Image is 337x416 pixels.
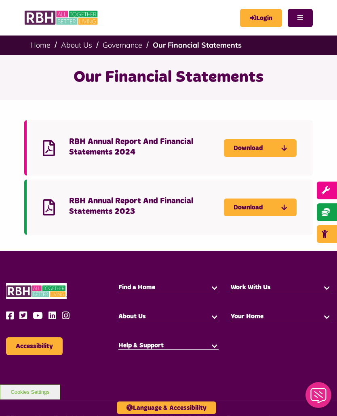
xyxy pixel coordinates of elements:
[24,8,99,27] img: RBH
[231,313,263,320] span: Your Home
[69,196,224,217] h4: RBH Annual Report And Financial Statements 2023
[118,342,164,349] span: Help & Support
[153,40,242,50] a: Our Financial Statements
[211,283,219,291] button: button
[117,401,216,414] button: Language & Accessibility
[224,199,297,216] a: Download RBH Annual Report And Financial Statements 2023 - open in a new tab
[231,284,271,291] span: Work With Us
[118,313,146,320] span: About Us
[211,341,219,349] button: button
[211,312,219,320] button: button
[61,40,92,50] a: About Us
[6,283,67,299] img: RBH
[6,337,63,355] button: Accessibility
[224,139,297,157] a: Download RBH Annual Report And Financial Statements 2024 - open in a new tab
[10,67,327,88] h1: Our Financial Statements
[118,284,155,291] span: Find a Home
[323,283,331,291] button: button
[30,40,51,50] a: Home
[323,312,331,320] button: button
[240,9,282,27] a: MyRBH
[103,40,142,50] a: Governance
[288,9,313,27] button: Navigation
[301,380,337,416] iframe: Netcall Web Assistant for live chat
[69,136,224,157] h4: RBH Annual Report And Financial Statements 2024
